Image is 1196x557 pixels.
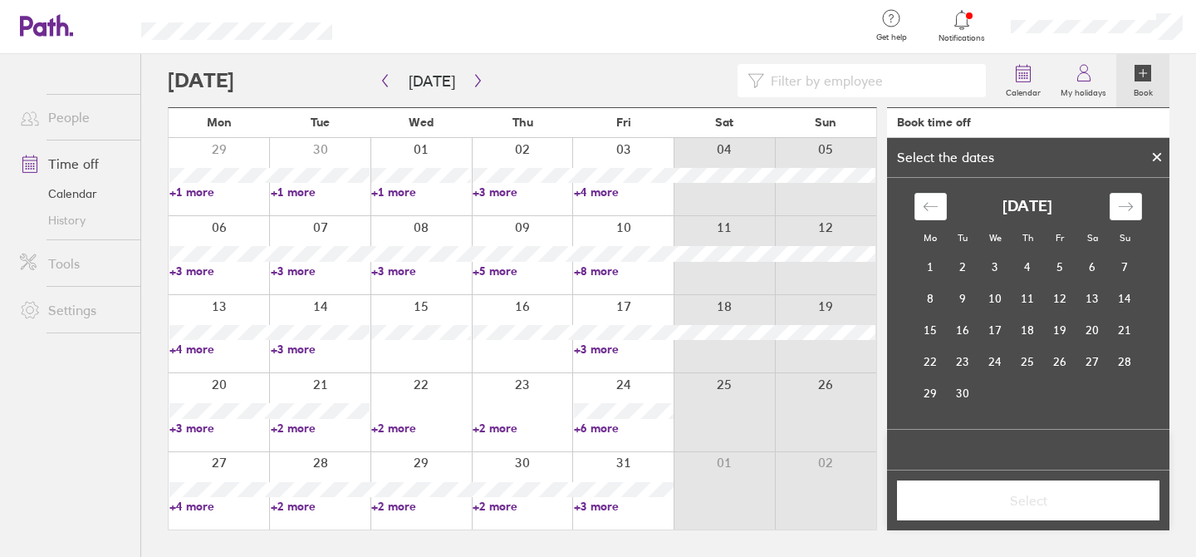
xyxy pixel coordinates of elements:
[1120,232,1130,244] small: Su
[371,264,471,278] a: +3 more
[473,499,572,514] a: +2 more
[947,283,979,314] td: Tuesday, September 9, 2025
[897,481,1159,520] button: Select
[979,251,1012,283] td: Wednesday, September 3, 2025
[409,116,434,129] span: Wed
[935,33,989,43] span: Notifications
[1109,283,1141,314] td: Sunday, September 14, 2025
[1109,251,1141,283] td: Sunday, September 7, 2025
[169,421,269,436] a: +3 more
[1110,193,1142,220] div: Move forward to switch to the next month.
[924,232,937,244] small: Mo
[979,283,1012,314] td: Wednesday, September 10, 2025
[764,65,976,96] input: Filter by employee
[271,421,370,436] a: +2 more
[1109,314,1141,346] td: Sunday, September 21, 2025
[473,185,572,200] a: +3 more
[271,264,370,278] a: +3 more
[616,116,631,129] span: Fri
[909,493,1148,508] span: Select
[7,293,140,327] a: Settings
[1056,232,1064,244] small: Fr
[1012,346,1044,377] td: Thursday, September 25, 2025
[169,342,269,357] a: +4 more
[574,264,674,278] a: +8 more
[979,314,1012,346] td: Wednesday, September 17, 2025
[574,421,674,436] a: +6 more
[947,251,979,283] td: Tuesday, September 2, 2025
[271,342,370,357] a: +3 more
[1087,232,1098,244] small: Sa
[1002,198,1052,215] strong: [DATE]
[1044,314,1076,346] td: Friday, September 19, 2025
[1051,54,1116,107] a: My holidays
[7,147,140,180] a: Time off
[914,314,947,346] td: Monday, September 15, 2025
[7,101,140,134] a: People
[896,178,1160,429] div: Calendar
[1044,346,1076,377] td: Friday, September 26, 2025
[1051,83,1116,98] label: My holidays
[715,116,733,129] span: Sat
[914,193,947,220] div: Move backward to switch to the previous month.
[371,499,471,514] a: +2 more
[473,264,572,278] a: +5 more
[1012,283,1044,314] td: Thursday, September 11, 2025
[1076,283,1109,314] td: Saturday, September 13, 2025
[1044,251,1076,283] td: Friday, September 5, 2025
[947,377,979,409] td: Tuesday, September 30, 2025
[169,185,269,200] a: +1 more
[865,32,919,42] span: Get help
[271,185,370,200] a: +1 more
[979,346,1012,377] td: Wednesday, September 24, 2025
[914,346,947,377] td: Monday, September 22, 2025
[395,67,468,95] button: [DATE]
[1076,314,1109,346] td: Saturday, September 20, 2025
[914,251,947,283] td: Monday, September 1, 2025
[1012,314,1044,346] td: Thursday, September 18, 2025
[1109,346,1141,377] td: Sunday, September 28, 2025
[207,116,232,129] span: Mon
[1124,83,1163,98] label: Book
[935,8,989,43] a: Notifications
[989,232,1002,244] small: We
[7,180,140,207] a: Calendar
[947,314,979,346] td: Tuesday, September 16, 2025
[371,185,471,200] a: +1 more
[1044,283,1076,314] td: Friday, September 12, 2025
[169,499,269,514] a: +4 more
[996,83,1051,98] label: Calendar
[815,116,836,129] span: Sun
[1012,251,1044,283] td: Thursday, September 4, 2025
[271,499,370,514] a: +2 more
[914,377,947,409] td: Monday, September 29, 2025
[947,346,979,377] td: Tuesday, September 23, 2025
[887,150,1004,165] div: Select the dates
[574,499,674,514] a: +3 more
[1076,251,1109,283] td: Saturday, September 6, 2025
[7,207,140,234] a: History
[7,247,140,280] a: Tools
[914,283,947,314] td: Monday, September 8, 2025
[512,116,533,129] span: Thu
[897,116,971,129] div: Book time off
[996,54,1051,107] a: Calendar
[473,421,572,436] a: +2 more
[1076,346,1109,377] td: Saturday, September 27, 2025
[169,264,269,278] a: +3 more
[574,342,674,357] a: +3 more
[958,232,968,244] small: Tu
[1116,54,1169,107] a: Book
[574,185,674,200] a: +4 more
[371,421,471,436] a: +2 more
[311,116,330,129] span: Tue
[1022,232,1033,244] small: Th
